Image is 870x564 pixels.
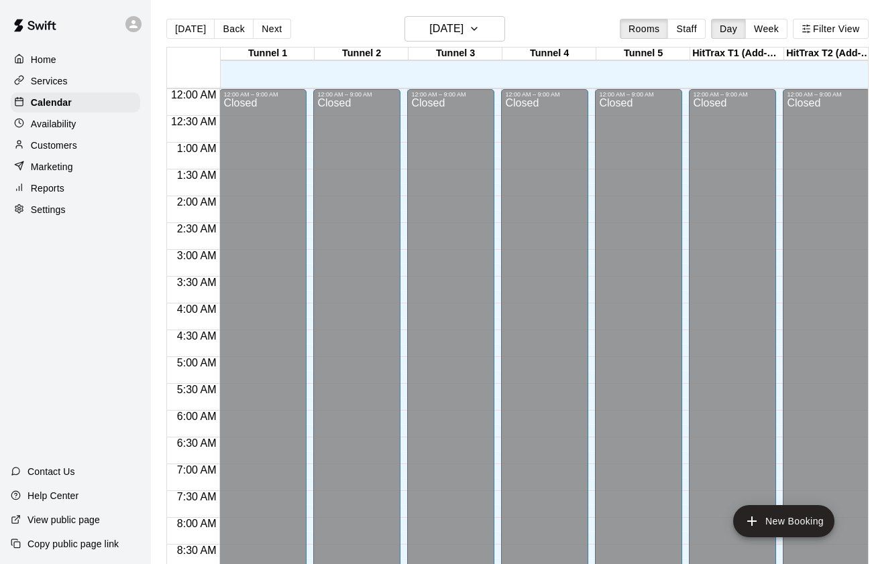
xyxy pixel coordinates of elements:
[599,91,678,98] div: 12:00 AM – 9:00 AM
[174,437,220,449] span: 6:30 AM
[404,16,505,42] button: [DATE]
[787,91,866,98] div: 12:00 AM – 9:00 AM
[31,160,73,173] p: Marketing
[214,19,254,39] button: Back
[505,91,584,98] div: 12:00 AM – 9:00 AM
[28,465,75,478] p: Contact Us
[620,19,668,39] button: Rooms
[166,19,215,39] button: [DATE]
[11,50,140,70] a: Home
[11,92,140,113] a: Calendar
[596,48,690,60] div: Tunnel 5
[31,74,68,88] p: Services
[690,48,784,60] div: HitTrax T1 (Add-On Service)
[168,116,220,127] span: 12:30 AM
[409,48,502,60] div: Tunnel 3
[174,411,220,422] span: 6:00 AM
[28,489,78,502] p: Help Center
[31,203,66,216] p: Settings
[174,277,220,288] span: 3:30 AM
[174,169,220,181] span: 1:30 AM
[793,19,868,39] button: Filter View
[11,114,140,134] a: Availability
[221,48,315,60] div: Tunnel 1
[745,19,787,39] button: Week
[429,19,464,38] h6: [DATE]
[28,513,100,526] p: View public page
[174,196,220,208] span: 2:00 AM
[253,19,290,39] button: Next
[11,157,140,177] a: Marketing
[223,91,303,98] div: 12:00 AM – 9:00 AM
[174,143,220,154] span: 1:00 AM
[174,491,220,502] span: 7:30 AM
[28,537,119,551] p: Copy public page link
[174,330,220,342] span: 4:30 AM
[693,91,772,98] div: 12:00 AM – 9:00 AM
[315,48,409,60] div: Tunnel 2
[11,178,140,198] a: Reports
[31,182,64,195] p: Reports
[174,384,220,395] span: 5:30 AM
[31,139,77,152] p: Customers
[31,117,76,131] p: Availability
[31,53,56,66] p: Home
[174,250,220,261] span: 3:00 AM
[11,71,140,91] a: Services
[174,303,220,315] span: 4:00 AM
[31,96,72,109] p: Calendar
[411,91,490,98] div: 12:00 AM – 9:00 AM
[502,48,596,60] div: Tunnel 4
[174,223,220,234] span: 2:30 AM
[733,505,834,537] button: add
[317,91,396,98] div: 12:00 AM – 9:00 AM
[11,135,140,155] a: Customers
[174,357,220,368] span: 5:00 AM
[174,518,220,529] span: 8:00 AM
[11,200,140,220] a: Settings
[174,464,220,476] span: 7:00 AM
[711,19,746,39] button: Day
[174,545,220,556] span: 8:30 AM
[667,19,706,39] button: Staff
[168,89,220,100] span: 12:00 AM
